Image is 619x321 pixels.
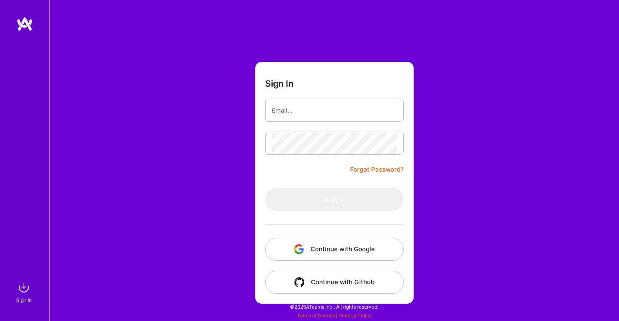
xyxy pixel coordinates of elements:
[339,312,372,319] a: Privacy Policy
[297,312,336,319] a: Terms of Service
[49,296,619,317] div: © 2025 ATeams Inc., All rights reserved.
[16,279,32,296] img: sign in
[265,238,404,261] button: Continue with Google
[265,188,404,211] button: Sign In
[297,312,372,319] span: |
[265,78,294,89] h3: Sign In
[17,279,32,304] a: sign inSign In
[16,17,33,31] img: logo
[265,271,404,294] button: Continue with Github
[272,100,397,121] input: Email...
[350,165,404,175] a: Forgot Password?
[16,296,32,304] div: Sign In
[294,277,304,287] img: icon
[294,244,304,254] img: icon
